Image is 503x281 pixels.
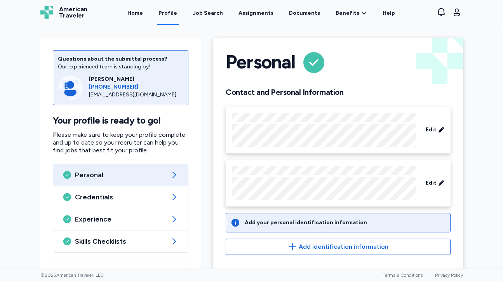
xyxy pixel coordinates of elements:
[40,272,104,278] span: © 2025 American Traveler, LLC
[58,75,83,100] img: Consultant
[58,63,184,71] div: Our experienced team is standing by!
[89,91,184,99] div: [EMAIL_ADDRESS][DOMAIN_NAME]
[435,272,463,278] a: Privacy Policy
[75,192,167,202] span: Credentials
[426,179,437,187] span: Edit
[59,6,87,19] span: American Traveler
[226,160,450,207] div: Edit
[40,6,53,19] img: Logo
[226,87,450,97] h2: Contact and Personal Information
[89,75,184,83] div: [PERSON_NAME]
[53,115,189,126] h1: Your profile is ready to go!
[75,170,167,180] span: Personal
[299,242,388,251] span: Add identification information
[336,9,367,17] a: Benefits
[193,9,223,17] div: Job Search
[226,50,295,75] h1: Personal
[245,219,367,227] div: Add your personal identification information
[226,106,450,154] div: Edit
[53,131,189,154] p: Please make sure to keep your profile complete and up to date so your recruiter can help you find...
[89,83,184,91] a: [PHONE_NUMBER]
[383,272,423,278] a: Terms & Conditions
[58,55,184,63] div: Questions about the submittal process?
[157,1,179,25] a: Profile
[426,126,437,134] span: Edit
[336,9,359,17] span: Benefits
[226,267,450,277] h2: Background
[75,237,167,246] span: Skills Checklists
[226,239,450,255] button: Add identification information
[75,215,167,224] span: Experience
